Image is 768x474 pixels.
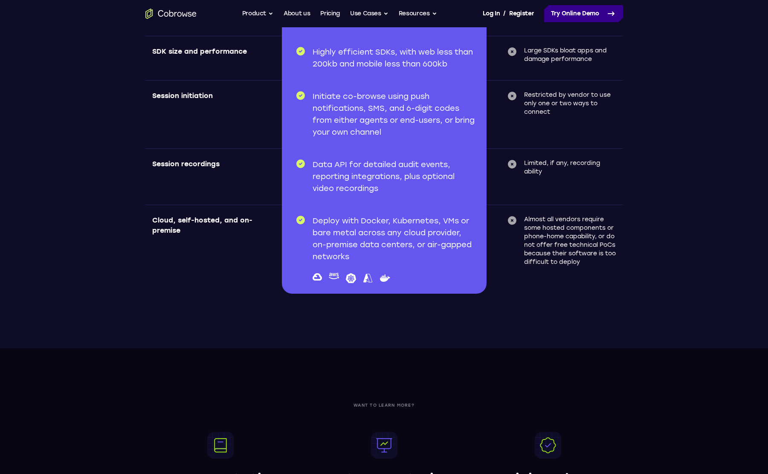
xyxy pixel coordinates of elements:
[524,159,616,176] p: Limited, if any, recording ability
[313,159,476,194] p: Data API for detailed audit events, reporting integrations, plus optional video recordings
[284,5,310,22] a: About us
[152,47,247,55] span: SDK size and performance
[152,160,220,168] span: Session recordings
[242,5,274,22] button: Product
[145,403,623,408] h2: Want to learn more?
[544,5,623,22] a: Try Online Demo
[350,5,388,22] button: Use Cases
[399,5,437,22] button: Resources
[152,216,252,234] span: Cloud, self-hosted, and on-premise
[309,432,459,459] img: Customer Stories icon
[524,215,616,266] p: Almost all vendors require some hosted components or phone-home capability, or do not offer free ...
[145,432,296,459] img: Documentation icon
[509,5,534,22] a: Register
[473,432,623,459] img: Pricing icon
[313,215,476,263] p: Deploy with Docker, Kubernetes, VMs or bare metal across any cloud provider, on-premise data cent...
[524,46,616,64] p: Large SDKs bloat apps and damage performance
[503,9,506,19] span: /
[313,90,476,138] p: Initiate co-browse using push notifications, SMS, and 6-digit codes from either agents or end-use...
[145,9,197,19] a: Go to the home page
[320,5,340,22] a: Pricing
[483,5,500,22] a: Log In
[152,92,213,100] span: Session initiation
[313,46,476,70] p: Highly efficient SDKs, with web less than 200kb and mobile less than 600kb
[524,91,616,116] p: Restricted by vendor to use only one or two ways to connect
